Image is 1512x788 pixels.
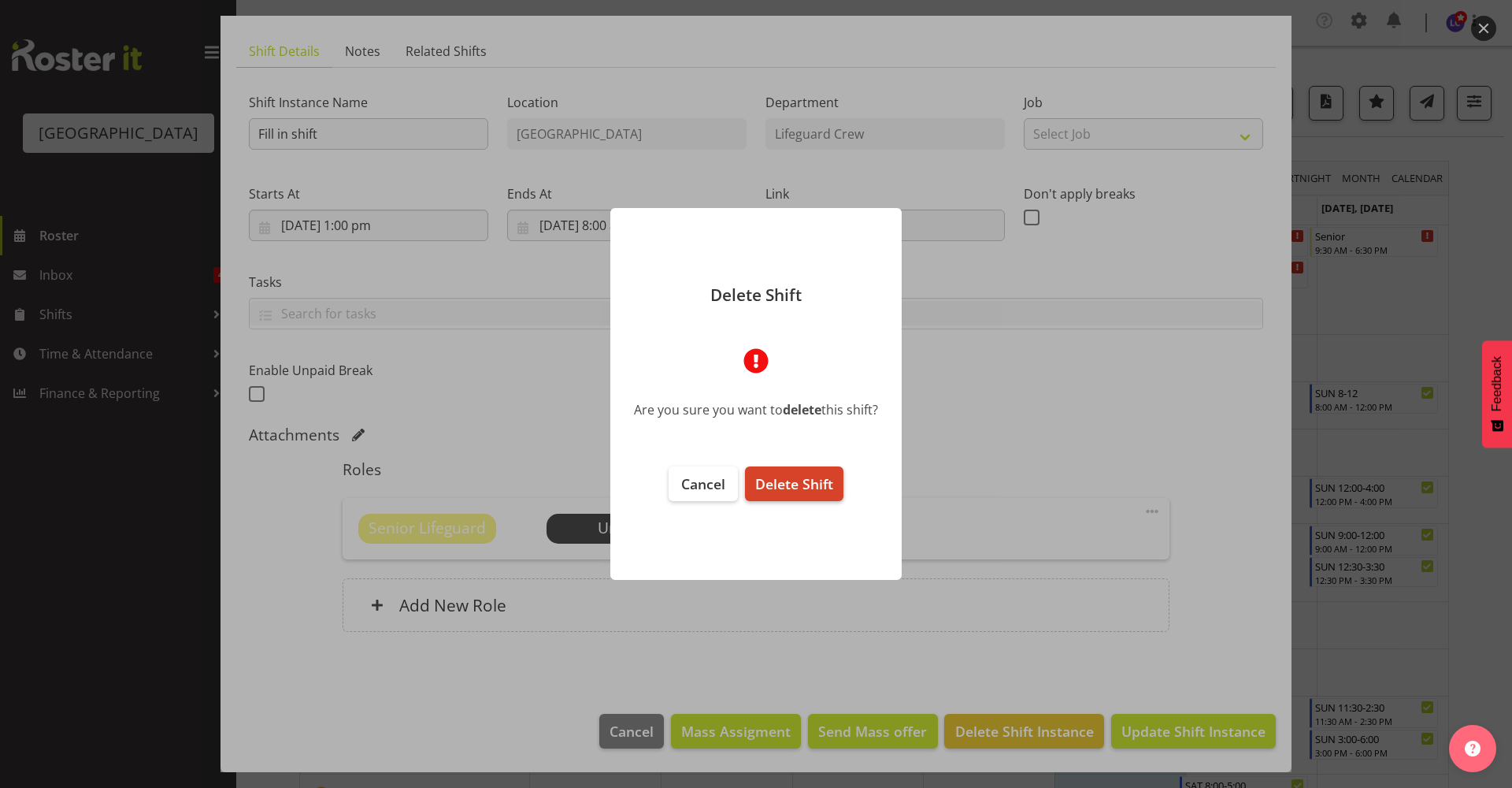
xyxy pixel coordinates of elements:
span: Cancel [681,474,725,493]
button: Feedback - Show survey [1482,340,1512,448]
span: Feedback [1490,356,1504,411]
button: Cancel [669,466,738,501]
button: Delete Shift [745,466,843,501]
img: help-xxl-2.png [1465,741,1480,756]
p: Delete Shift [626,287,886,303]
span: Delete Shift [755,474,833,493]
b: delete [783,401,821,418]
div: Are you sure you want to this shift? [634,400,878,419]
